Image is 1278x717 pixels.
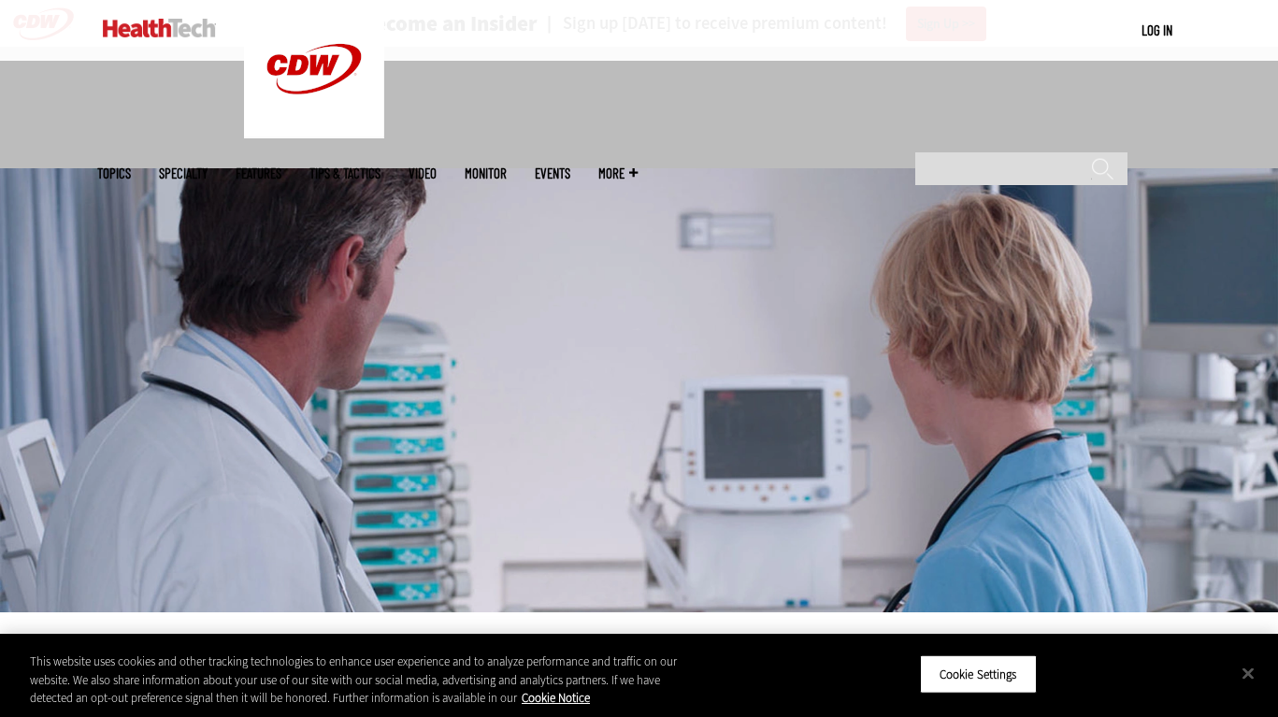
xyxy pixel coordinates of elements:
span: Topics [97,166,131,180]
span: More [598,166,638,180]
a: More information about your privacy [522,690,590,706]
a: Features [236,166,281,180]
a: Log in [1142,22,1172,38]
a: Video [409,166,437,180]
button: Close [1228,652,1269,694]
a: CDW [244,123,384,143]
a: Events [535,166,570,180]
a: Tips & Tactics [309,166,381,180]
div: User menu [1142,21,1172,40]
span: Specialty [159,166,208,180]
div: This website uses cookies and other tracking technologies to enhance user experience and to analy... [30,652,703,708]
a: MonITor [465,166,507,180]
button: Cookie Settings [920,654,1037,694]
img: Home [103,19,216,37]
